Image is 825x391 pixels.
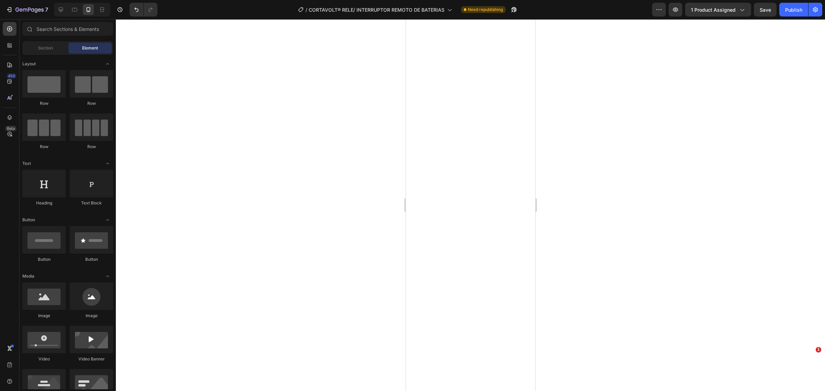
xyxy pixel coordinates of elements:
div: Text Block [70,200,113,206]
span: Section [38,45,53,51]
span: Toggle open [102,271,113,282]
div: Button [22,256,66,262]
div: Image [22,313,66,319]
button: 7 [3,3,51,16]
div: Heading [22,200,66,206]
span: 1 product assigned [691,6,736,13]
span: / [306,6,307,13]
span: Element [82,45,98,51]
div: Video [22,356,66,362]
div: Row [70,144,113,150]
span: Text [22,160,31,167]
span: Need republishing [468,7,503,13]
button: Save [754,3,777,16]
span: CORTAVOLT® RELE/ INTERRUPTOR REMOTO DE BATERIAS [309,6,444,13]
span: Toggle open [102,214,113,225]
div: Publish [785,6,802,13]
span: Toggle open [102,58,113,69]
iframe: Intercom live chat [802,357,818,374]
span: Media [22,273,34,279]
input: Search Sections & Elements [22,22,113,36]
span: Layout [22,61,36,67]
div: Undo/Redo [130,3,157,16]
div: Beta [5,126,16,131]
span: Toggle open [102,158,113,169]
div: Image [70,313,113,319]
button: Publish [779,3,808,16]
div: Button [70,256,113,262]
button: 1 product assigned [685,3,751,16]
div: Row [22,100,66,107]
div: Video Banner [70,356,113,362]
p: 7 [45,5,48,14]
div: Row [22,144,66,150]
span: 1 [816,347,821,353]
div: Row [70,100,113,107]
iframe: Design area [406,19,535,391]
span: Button [22,217,35,223]
span: Save [760,7,771,13]
div: 450 [7,73,16,79]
